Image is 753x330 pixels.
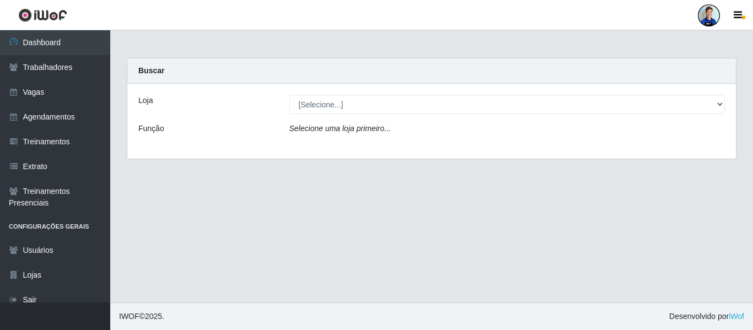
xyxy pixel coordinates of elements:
span: IWOF [119,312,139,321]
img: CoreUI Logo [18,8,67,22]
span: © 2025 . [119,311,164,322]
a: iWof [729,312,744,321]
i: Selecione uma loja primeiro... [289,124,391,133]
label: Função [138,123,164,134]
span: Desenvolvido por [669,311,744,322]
strong: Buscar [138,66,164,75]
label: Loja [138,95,153,106]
